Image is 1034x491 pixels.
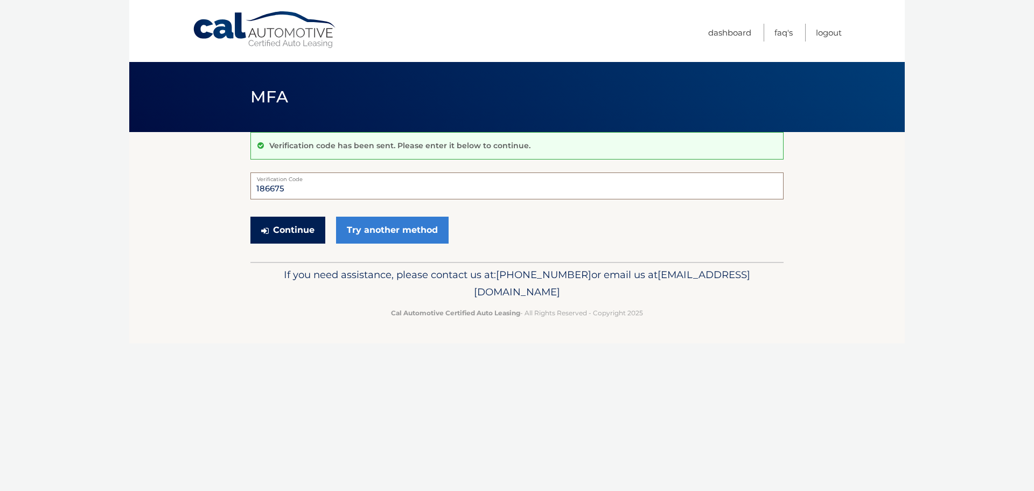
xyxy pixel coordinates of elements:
[192,11,338,49] a: Cal Automotive
[250,217,325,244] button: Continue
[257,266,777,301] p: If you need assistance, please contact us at: or email us at
[257,307,777,319] p: - All Rights Reserved - Copyright 2025
[774,24,793,42] a: FAQ's
[496,268,591,281] span: [PHONE_NUMBER]
[816,24,842,42] a: Logout
[391,309,520,317] strong: Cal Automotive Certified Auto Leasing
[250,87,288,107] span: MFA
[250,172,784,199] input: Verification Code
[708,24,751,42] a: Dashboard
[336,217,449,244] a: Try another method
[474,268,750,298] span: [EMAIL_ADDRESS][DOMAIN_NAME]
[250,172,784,181] label: Verification Code
[269,141,530,150] p: Verification code has been sent. Please enter it below to continue.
